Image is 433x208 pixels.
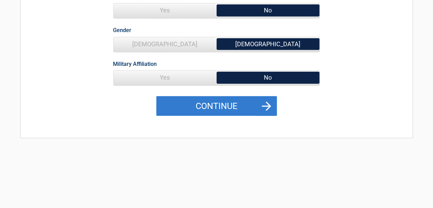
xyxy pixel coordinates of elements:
label: Military Affiliation [113,59,157,69]
span: No [217,71,320,85]
button: Continue [156,96,277,116]
span: Yes [114,3,217,17]
span: No [217,3,320,17]
label: Gender [113,26,132,35]
span: Yes [114,71,217,85]
span: [DEMOGRAPHIC_DATA] [217,37,320,51]
span: [DEMOGRAPHIC_DATA] [114,37,217,51]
